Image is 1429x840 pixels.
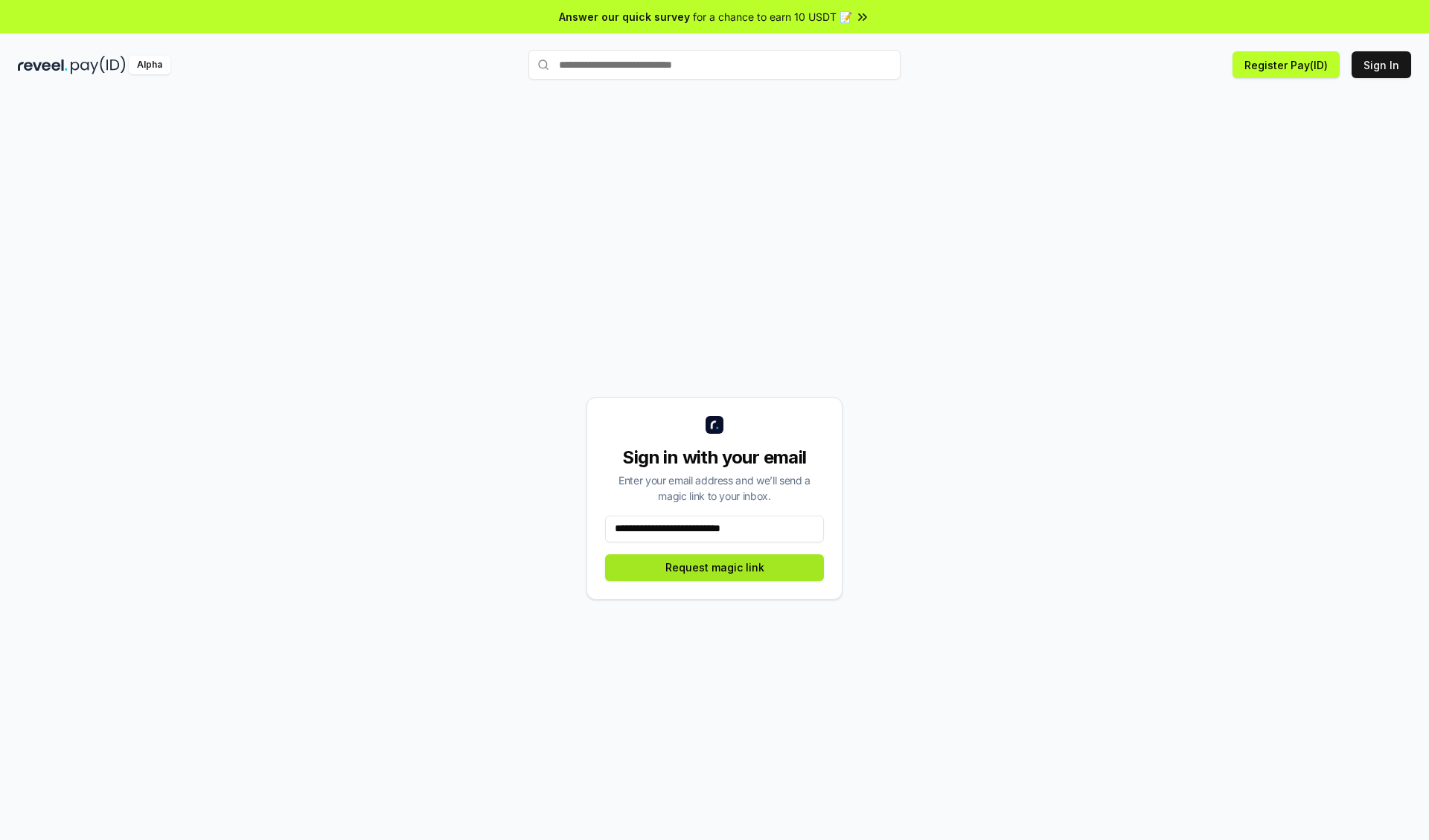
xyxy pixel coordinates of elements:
img: reveel_dark [18,56,68,74]
button: Register Pay(ID) [1233,51,1340,78]
div: Alpha [129,56,170,74]
button: Sign In [1352,51,1411,78]
div: Enter your email address and we’ll send a magic link to your inbox. [605,472,824,504]
button: Request magic link [605,554,824,581]
span: for a chance to earn 10 USDT 📝 [693,9,852,25]
img: logo_small [706,416,723,434]
img: pay_id [71,56,126,74]
span: Answer our quick survey [559,9,690,25]
div: Sign in with your email [605,446,824,469]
